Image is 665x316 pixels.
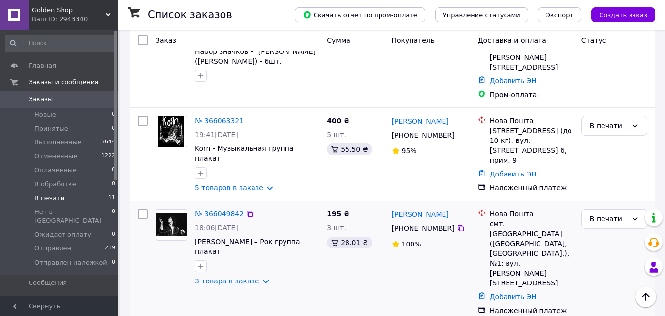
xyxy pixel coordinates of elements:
[195,117,244,125] a: № 366063321
[392,36,435,44] span: Покупатель
[478,36,546,44] span: Доставка и оплата
[156,116,187,147] a: Фото товару
[195,224,238,232] span: 18:06[DATE]
[490,126,573,165] div: [STREET_ADDRESS] (до 10 кг): вул. [STREET_ADDRESS] 6, прим. 9
[34,124,68,133] span: Принятые
[490,170,537,178] a: Добавить ЭН
[327,131,346,139] span: 5 шт.
[101,138,115,147] span: 5644
[34,110,56,119] span: Новые
[101,152,115,161] span: 1222
[29,295,84,304] span: Товары и услуги
[156,36,176,44] span: Заказ
[195,238,300,255] a: [PERSON_NAME] – Рок группа плакат
[112,258,115,267] span: 0
[156,209,187,241] a: Фото товару
[148,9,232,21] h1: Список заказов
[599,11,647,19] span: Создать заказ
[392,210,449,219] a: [PERSON_NAME]
[34,194,64,203] span: В печати
[327,143,372,155] div: 55.50 ₴
[195,184,263,192] a: 5 товаров в заказе
[34,152,77,161] span: Отмененные
[34,166,77,175] span: Оплаченные
[32,6,106,15] span: Golden Shop
[32,15,118,24] div: Ваш ID: 2943340
[195,277,259,285] a: 3 товара в заказе
[635,286,656,307] button: Наверх
[34,244,71,253] span: Отправлен
[490,306,573,316] div: Наложенный платеж
[390,128,457,142] div: [PHONE_NUMBER]
[29,279,67,287] span: Сообщения
[195,210,244,218] a: № 366049842
[490,90,573,100] div: Пром-оплата
[402,147,417,155] span: 95%
[490,219,573,288] div: смт. [GEOGRAPHIC_DATA] ([GEOGRAPHIC_DATA], [GEOGRAPHIC_DATA].), №1: вул. [PERSON_NAME][STREET_ADD...
[195,131,238,139] span: 19:41[DATE]
[295,7,425,22] button: Скачать отчет по пром-оплате
[590,120,627,131] div: В печати
[303,10,417,19] span: Скачать отчет по пром-оплате
[29,95,53,104] span: Заказы
[402,240,421,248] span: 100%
[490,77,537,85] a: Добавить ЭН
[390,221,457,235] div: [PHONE_NUMBER]
[327,237,372,248] div: 28.01 ₴
[34,138,82,147] span: Выполненные
[195,144,294,162] a: Korn - Музыкальная группа плакат
[590,213,627,224] div: В печати
[158,116,185,147] img: Фото товару
[34,258,107,267] span: Отправлен наложкой
[443,11,520,19] span: Управление статусами
[591,7,655,22] button: Создать заказ
[34,180,76,189] span: В обработке
[327,36,350,44] span: Сумма
[327,224,346,232] span: 3 шт.
[490,183,573,193] div: Наложенный платеж
[34,230,91,239] span: Ожидает оплату
[112,208,115,225] span: 0
[490,293,537,301] a: Добавить ЭН
[538,7,581,22] button: Экспорт
[581,36,606,44] span: Статус
[327,210,349,218] span: 195 ₴
[105,244,115,253] span: 219
[327,117,349,125] span: 400 ₴
[490,116,573,126] div: Нова Пошта
[112,110,115,119] span: 0
[581,10,655,18] a: Создать заказ
[435,7,528,22] button: Управление статусами
[29,61,56,70] span: Главная
[112,180,115,189] span: 0
[490,209,573,219] div: Нова Пошта
[112,230,115,239] span: 0
[392,116,449,126] a: [PERSON_NAME]
[5,35,116,52] input: Поиск
[112,166,115,175] span: 0
[34,208,112,225] span: Нет в [GEOGRAPHIC_DATA]
[112,124,115,133] span: 0
[29,78,98,87] span: Заказы и сообщения
[156,213,187,237] img: Фото товару
[546,11,573,19] span: Экспорт
[108,194,115,203] span: 11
